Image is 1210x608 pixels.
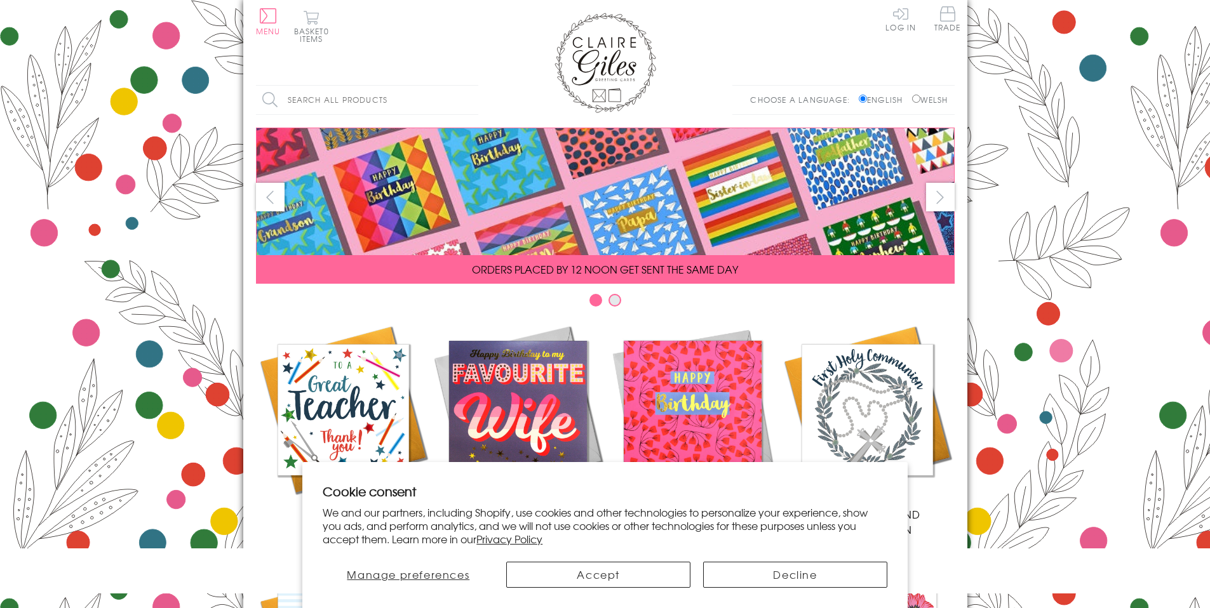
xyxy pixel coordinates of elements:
[703,562,887,588] button: Decline
[472,261,738,277] span: ORDERS PLACED BY 12 NOON GET SENT THE SAME DAY
[934,6,961,31] span: Trade
[859,94,909,105] label: English
[294,10,329,43] button: Basket0 items
[885,6,916,31] a: Log In
[780,322,955,537] a: Communion and Confirmation
[912,95,920,103] input: Welsh
[555,13,656,113] img: Claire Giles Greetings Cards
[476,531,542,546] a: Privacy Policy
[912,94,948,105] label: Welsh
[256,25,281,37] span: Menu
[431,322,605,522] a: New Releases
[256,183,285,211] button: prev
[466,86,478,114] input: Search
[256,322,431,522] a: Academic
[300,25,329,44] span: 0 items
[347,567,469,582] span: Manage preferences
[256,8,281,35] button: Menu
[934,6,961,34] a: Trade
[256,86,478,114] input: Search all products
[859,95,867,103] input: English
[589,294,602,307] button: Carousel Page 1 (Current Slide)
[256,293,955,313] div: Carousel Pagination
[608,294,621,307] button: Carousel Page 2
[506,562,690,588] button: Accept
[323,562,494,588] button: Manage preferences
[750,94,856,105] p: Choose a language:
[323,482,887,500] h2: Cookie consent
[605,322,780,522] a: Birthdays
[323,506,887,545] p: We and our partners, including Shopify, use cookies and other technologies to personalize your ex...
[926,183,955,211] button: next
